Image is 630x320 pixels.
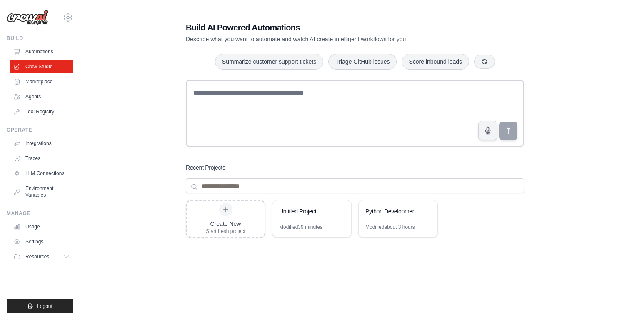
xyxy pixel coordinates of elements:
span: Resources [25,253,49,260]
div: Manage [7,210,73,217]
p: Describe what you want to automate and watch AI create intelligent workflows for you [186,35,466,43]
div: Modified about 3 hours [365,224,415,230]
div: Start fresh project [206,228,245,235]
button: Click to speak your automation idea [478,121,497,140]
div: Python Development Team - Parallel Code Generation & Review [365,207,422,215]
a: Crew Studio [10,60,73,73]
div: Build [7,35,73,42]
h3: Recent Projects [186,163,225,172]
a: Traces [10,152,73,165]
a: LLM Connections [10,167,73,180]
button: Score inbound leads [402,54,469,70]
div: Create New [206,220,245,228]
button: Logout [7,299,73,313]
a: Marketplace [10,75,73,88]
a: Usage [10,220,73,233]
button: Triage GitHub issues [328,54,397,70]
a: Tool Registry [10,105,73,118]
img: Logo [7,10,48,25]
span: Logout [37,303,52,310]
h1: Build AI Powered Automations [186,22,466,33]
div: Operate [7,127,73,133]
div: Untitled Project [279,207,336,215]
a: Automations [10,45,73,58]
button: Resources [10,250,73,263]
button: Summarize customer support tickets [215,54,323,70]
div: Modified 39 minutes [279,224,322,230]
a: Settings [10,235,73,248]
a: Environment Variables [10,182,73,202]
a: Agents [10,90,73,103]
a: Integrations [10,137,73,150]
button: Get new suggestions [474,55,495,69]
